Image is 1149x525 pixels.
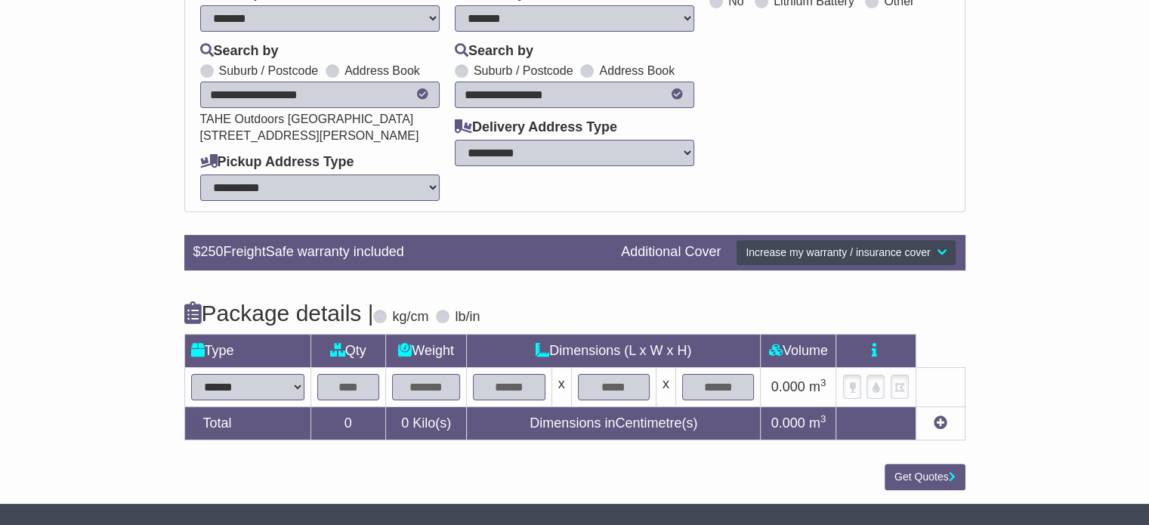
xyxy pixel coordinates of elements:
a: Add new item [934,415,947,431]
td: Volume [761,334,836,367]
span: 0.000 [771,379,805,394]
td: 0 [310,406,386,440]
label: Search by [455,43,533,60]
div: $ FreightSafe warranty included [186,244,614,261]
td: Qty [310,334,386,367]
td: Dimensions in Centimetre(s) [467,406,761,440]
label: lb/in [455,309,480,326]
div: Additional Cover [613,244,728,261]
label: Address Book [344,63,420,78]
td: Total [184,406,310,440]
h4: Package details | [184,301,374,326]
span: 0.000 [771,415,805,431]
sup: 3 [820,413,826,425]
label: Pickup Address Type [200,154,354,171]
span: [STREET_ADDRESS][PERSON_NAME] [200,129,419,142]
label: Suburb / Postcode [219,63,319,78]
td: x [656,367,676,406]
span: m [809,379,826,394]
span: TAHE Outdoors [GEOGRAPHIC_DATA] [200,113,414,125]
span: Increase my warranty / insurance cover [746,246,930,258]
label: Delivery Address Type [455,119,617,136]
span: m [809,415,826,431]
label: Address Book [599,63,675,78]
span: 250 [201,244,224,259]
label: kg/cm [392,309,428,326]
label: Suburb / Postcode [474,63,573,78]
sup: 3 [820,377,826,388]
td: Dimensions (L x W x H) [467,334,761,367]
td: Kilo(s) [386,406,467,440]
button: Get Quotes [885,464,965,490]
td: Type [184,334,310,367]
button: Increase my warranty / insurance cover [736,239,956,266]
td: x [551,367,571,406]
span: 0 [401,415,409,431]
label: Search by [200,43,279,60]
td: Weight [386,334,467,367]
